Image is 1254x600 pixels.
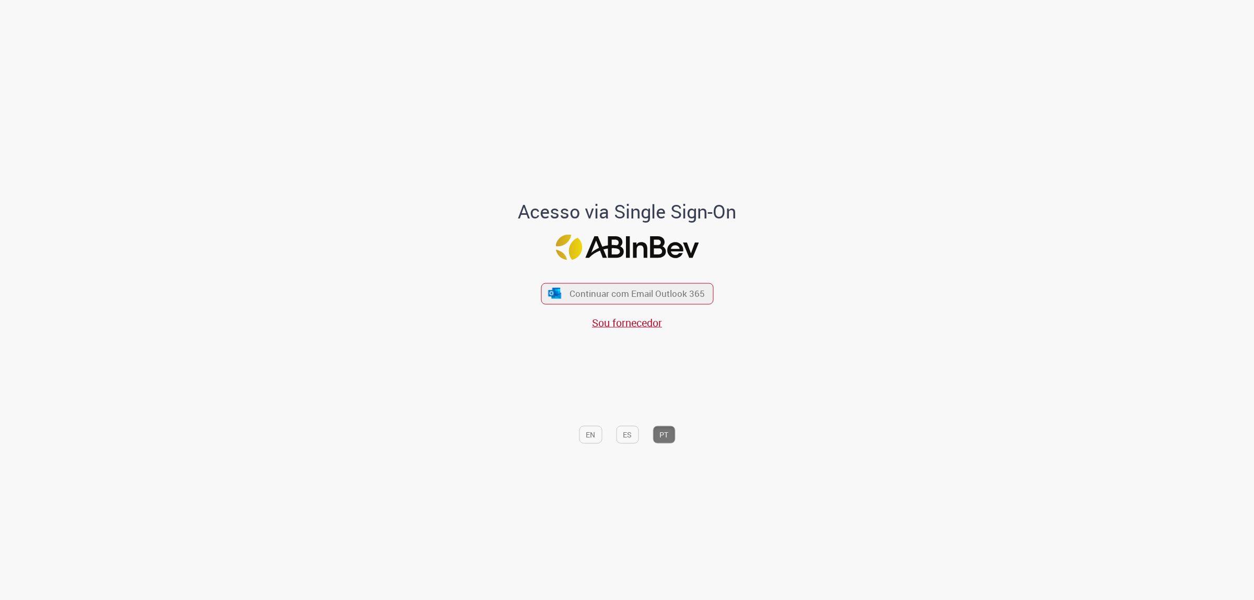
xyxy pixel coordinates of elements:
[541,283,713,304] button: ícone Azure/Microsoft 360 Continuar com Email Outlook 365
[653,425,675,443] button: PT
[592,315,662,329] a: Sou fornecedor
[555,234,699,260] img: Logo ABInBev
[548,288,562,299] img: ícone Azure/Microsoft 360
[570,287,705,299] span: Continuar com Email Outlook 365
[482,201,772,222] h1: Acesso via Single Sign-On
[579,425,602,443] button: EN
[616,425,638,443] button: ES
